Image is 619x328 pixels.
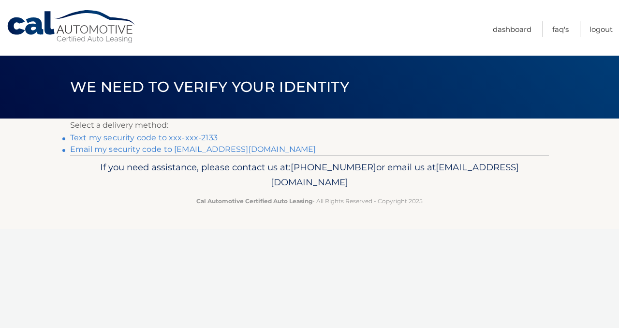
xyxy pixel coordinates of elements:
p: - All Rights Reserved - Copyright 2025 [76,196,543,206]
p: If you need assistance, please contact us at: or email us at [76,160,543,191]
a: Dashboard [493,21,531,37]
a: Logout [590,21,613,37]
span: [PHONE_NUMBER] [291,162,376,173]
p: Select a delivery method: [70,119,549,132]
span: We need to verify your identity [70,78,349,96]
a: Email my security code to [EMAIL_ADDRESS][DOMAIN_NAME] [70,145,316,154]
a: FAQ's [552,21,569,37]
a: Cal Automotive [6,10,137,44]
a: Text my security code to xxx-xxx-2133 [70,133,218,142]
strong: Cal Automotive Certified Auto Leasing [196,197,312,205]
